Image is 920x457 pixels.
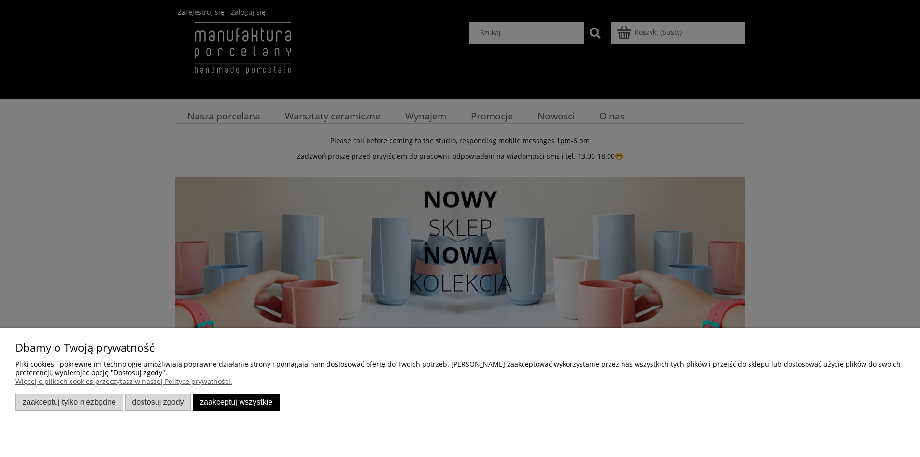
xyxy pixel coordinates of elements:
a: Więcej o plikach cookies przeczytasz w naszej Polityce prywatności. [15,377,232,386]
p: Dbamy o Twoją prywatność [15,343,905,352]
button: Zaakceptuj tylko niezbędne [15,394,123,411]
p: Pliki cookies i pokrewne im technologie umożliwiają poprawne działanie strony i pomagają nam dost... [15,360,905,377]
button: Zaakceptuj wszystkie [193,394,280,411]
button: Dostosuj zgody [125,394,191,411]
